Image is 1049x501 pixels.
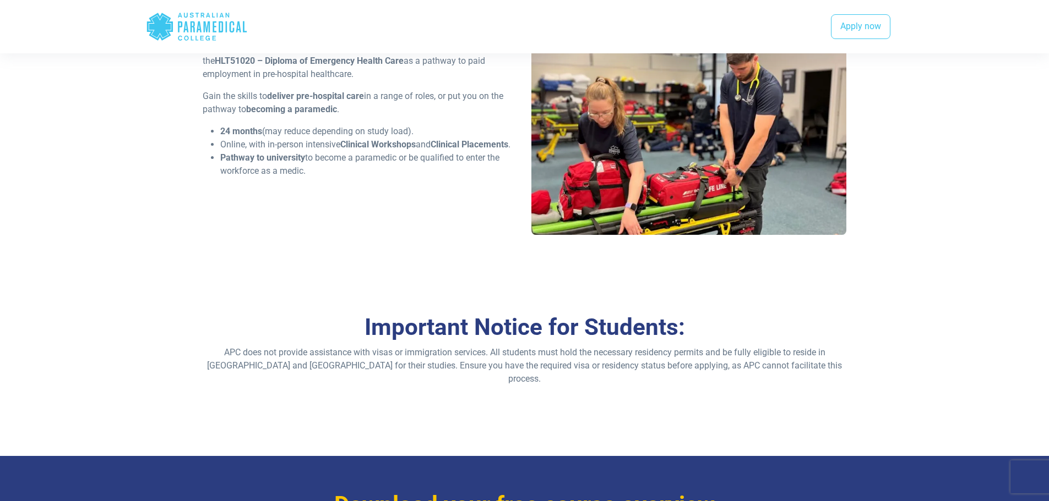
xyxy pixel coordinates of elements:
[831,14,890,40] a: Apply now
[203,42,494,79] span: Students in both [GEOGRAPHIC_DATA] and [GEOGRAPHIC_DATA] can study the as a pathway to paid emplo...
[220,126,414,136] span: (may reduce depending on study load).
[146,9,248,45] div: Australian Paramedical College
[203,346,847,386] p: APC does not provide assistance with visas or immigration services. All students must hold the ne...
[220,152,499,176] span: to become a paramedic or be qualified to enter the workforce as a medic.
[340,139,416,150] strong: Clinical Workshops
[215,56,404,66] strong: HLT51020 – Diploma of Emergency Health Care
[220,139,510,150] span: Online, with in-person intensive and .
[246,104,337,114] strong: becoming a paramedic
[203,91,503,114] span: Gain the skills to in a range of roles, or put you on the pathway to .
[220,126,262,136] strong: 24 months
[203,313,847,342] h3: Important Notice for Students:
[267,91,364,101] strong: deliver pre-hospital care
[220,152,305,163] strong: Pathway to university
[431,139,508,150] strong: Clinical Placements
